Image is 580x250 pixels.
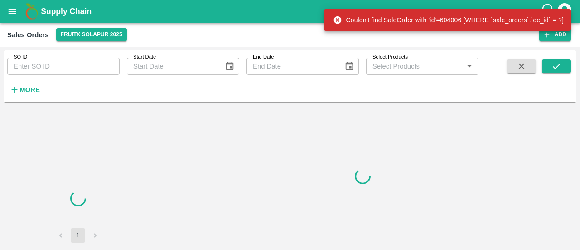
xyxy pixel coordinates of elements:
[464,60,475,72] button: Open
[541,3,556,20] div: customer-support
[253,54,274,61] label: End Date
[246,58,337,75] input: End Date
[556,2,573,21] div: account of current user
[539,28,571,41] button: Add
[333,12,564,28] div: Couldn't find SaleOrder with 'id'=604006 [WHERE `sale_orders`.`dc_id` = ?]
[41,5,541,18] a: Supply Chain
[2,1,23,22] button: open drawer
[369,60,461,72] input: Select Products
[41,7,92,16] b: Supply Chain
[52,228,104,243] nav: pagination navigation
[221,58,238,75] button: Choose date
[372,54,408,61] label: Select Products
[7,29,49,41] div: Sales Orders
[71,228,85,243] button: page 1
[19,86,40,93] strong: More
[23,2,41,20] img: logo
[7,58,120,75] input: Enter SO ID
[56,28,127,41] button: Select DC
[133,54,156,61] label: Start Date
[14,54,27,61] label: SO ID
[127,58,217,75] input: Start Date
[7,82,42,98] button: More
[341,58,358,75] button: Choose date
